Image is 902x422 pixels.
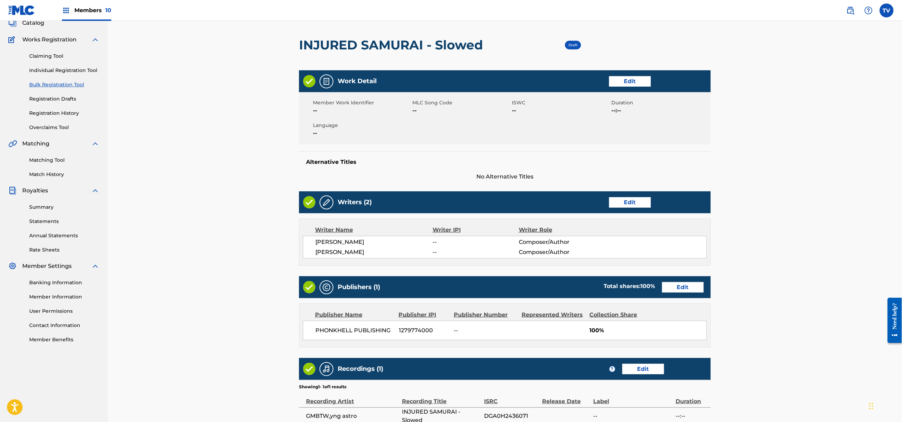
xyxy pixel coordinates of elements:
[22,262,72,270] span: Member Settings
[867,389,902,422] iframe: Chat Widget
[864,6,873,15] img: help
[844,3,857,17] a: Public Search
[22,35,76,44] span: Works Registration
[869,396,873,416] div: Ziehen
[29,157,99,164] a: Matching Tool
[862,3,876,17] div: Help
[322,198,331,207] img: Writers
[590,311,649,319] div: Collection Share
[338,198,372,206] h5: Writers (2)
[306,159,704,166] h5: Alternative Titles
[29,81,99,88] a: Bulk Registration Tool
[29,53,99,60] a: Claiming Tool
[22,140,49,148] span: Matching
[609,76,651,87] a: Edit
[412,99,510,106] span: MLC Song Code
[641,283,655,289] span: 100 %
[303,196,315,208] img: Valid
[412,106,510,115] span: --
[315,311,393,319] div: Publisher Name
[519,226,597,234] div: Writer Role
[322,77,331,86] img: Work Detail
[867,389,902,422] div: Chat-Widget
[454,311,516,319] div: Publisher Number
[303,363,315,375] img: Valid
[29,322,99,329] a: Contact Information
[8,186,17,195] img: Royalties
[484,390,539,406] div: ISRC
[91,262,99,270] img: expand
[29,279,99,286] a: Banking Information
[315,238,433,246] span: [PERSON_NAME]
[62,6,70,15] img: Top Rightsholders
[8,262,17,270] img: Member Settings
[399,326,449,335] span: 1279774000
[609,197,651,208] a: Edit
[338,365,383,373] h5: Recordings (1)
[512,99,610,106] span: ISWC
[398,311,449,319] div: Publisher IPI
[512,106,610,115] span: --
[338,77,377,85] h5: Work Detail
[315,248,433,256] span: [PERSON_NAME]
[29,67,99,74] a: Individual Registration Tool
[593,412,672,420] span: --
[454,326,516,335] span: --
[306,390,398,406] div: Recording Artist
[299,173,711,181] span: No Alternative Titles
[105,7,111,14] span: 10
[29,246,99,254] a: Rate Sheets
[315,226,433,234] div: Writer Name
[846,6,855,15] img: search
[22,186,48,195] span: Royalties
[322,283,331,292] img: Publishers
[519,248,597,256] span: Composer/Author
[313,129,411,137] span: --
[322,365,331,373] img: Recordings
[593,390,672,406] div: Label
[8,5,35,15] img: MLC Logo
[306,412,398,420] span: GMBTW,yng astro
[315,326,394,335] span: PHONKHELL PUBLISHING
[22,19,44,27] span: Catalog
[299,37,486,53] h2: INJURED SAMURAI - Slowed
[569,43,578,47] span: Draft
[74,6,111,14] span: Members
[433,238,519,246] span: --
[29,218,99,225] a: Statements
[313,122,411,129] span: Language
[338,283,380,291] h5: Publishers (1)
[29,336,99,343] a: Member Benefits
[91,140,99,148] img: expand
[8,19,17,27] img: Catalog
[29,204,99,211] a: Summary
[313,106,411,115] span: --
[29,95,99,103] a: Registration Drafts
[402,390,481,406] div: Recording Title
[303,281,315,293] img: Valid
[29,124,99,131] a: Overclaims Tool
[29,110,99,117] a: Registration History
[303,75,315,87] img: Valid
[610,366,615,372] span: ?
[604,282,655,290] div: Total shares:
[91,186,99,195] img: expand
[611,106,709,115] span: --:--
[484,412,539,420] span: DGA0H2436071
[91,35,99,44] img: expand
[622,364,664,374] a: Edit
[433,226,519,234] div: Writer IPI
[29,293,99,301] a: Member Information
[880,3,894,17] div: User Menu
[8,35,17,44] img: Works Registration
[8,140,17,148] img: Matching
[519,238,597,246] span: Composer/Author
[29,232,99,239] a: Annual Statements
[883,293,902,349] iframe: Resource Center
[676,390,707,406] div: Duration
[433,248,519,256] span: --
[29,308,99,315] a: User Permissions
[29,171,99,178] a: Match History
